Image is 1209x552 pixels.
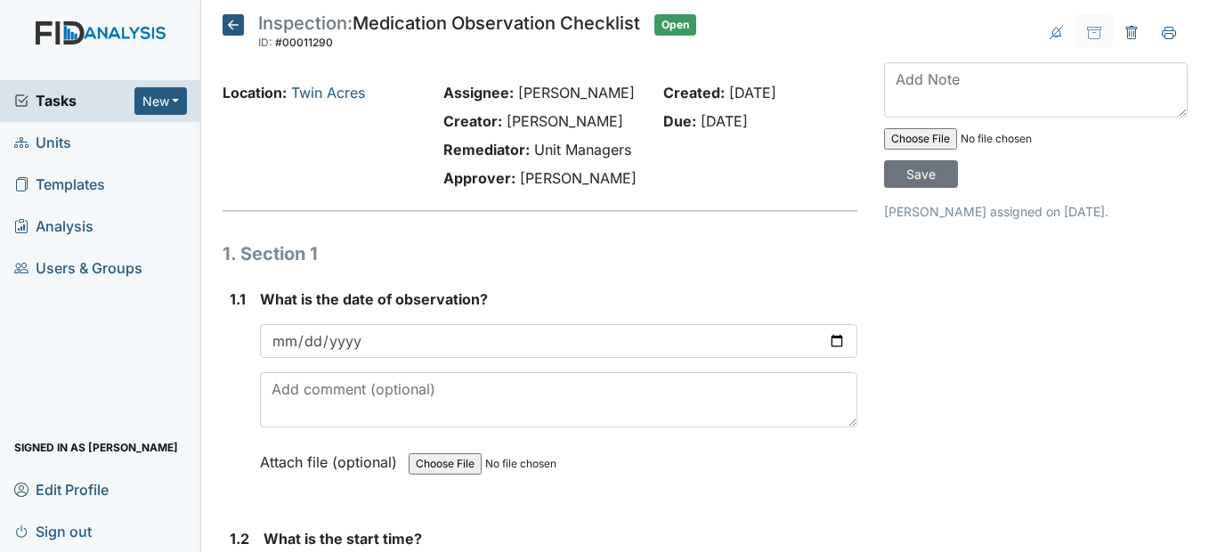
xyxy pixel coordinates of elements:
a: Tasks [14,90,134,111]
span: #00011290 [275,36,333,49]
strong: Created: [663,84,725,101]
button: New [134,87,188,115]
span: Units [14,129,71,157]
span: Signed in as [PERSON_NAME] [14,434,178,461]
h1: 1. Section 1 [223,240,856,267]
span: Inspection: [258,12,353,34]
span: Users & Groups [14,255,142,282]
span: Templates [14,171,105,199]
span: Open [654,14,696,36]
span: ID: [258,36,272,49]
strong: Approver: [443,169,515,187]
label: 1.1 [230,288,246,310]
strong: Remediator: [443,141,530,158]
strong: Location: [223,84,287,101]
a: Twin Acres [291,84,365,101]
span: [DATE] [729,84,776,101]
strong: Due: [663,112,696,130]
p: [PERSON_NAME] assigned on [DATE]. [884,202,1188,221]
label: 1.2 [230,528,249,549]
label: Attach file (optional) [260,442,404,473]
div: Medication Observation Checklist [258,14,640,53]
span: Unit Managers [534,141,631,158]
span: [DATE] [701,112,748,130]
span: What is the start time? [264,530,422,548]
span: Edit Profile [14,475,109,503]
strong: Assignee: [443,84,514,101]
span: [PERSON_NAME] [518,84,635,101]
span: Sign out [14,517,92,545]
strong: Creator: [443,112,502,130]
span: What is the date of observation? [260,290,488,308]
input: Save [884,160,958,188]
span: Analysis [14,213,93,240]
span: [PERSON_NAME] [520,169,637,187]
span: [PERSON_NAME] [507,112,623,130]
